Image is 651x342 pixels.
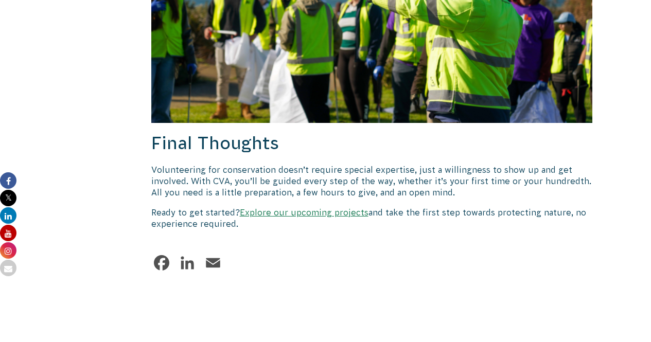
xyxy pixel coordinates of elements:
a: Email [203,253,223,273]
p: Volunteering for conservation doesn’t require special expertise, just a willingness to show up an... [151,164,593,199]
p: Ready to get started? and take the first step towards protecting nature, no experience required. [151,207,593,230]
a: Facebook [151,253,172,273]
a: LinkedIn [177,253,198,273]
a: Explore our upcoming projects [240,208,368,217]
h2: Final Thoughts [151,131,593,156]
